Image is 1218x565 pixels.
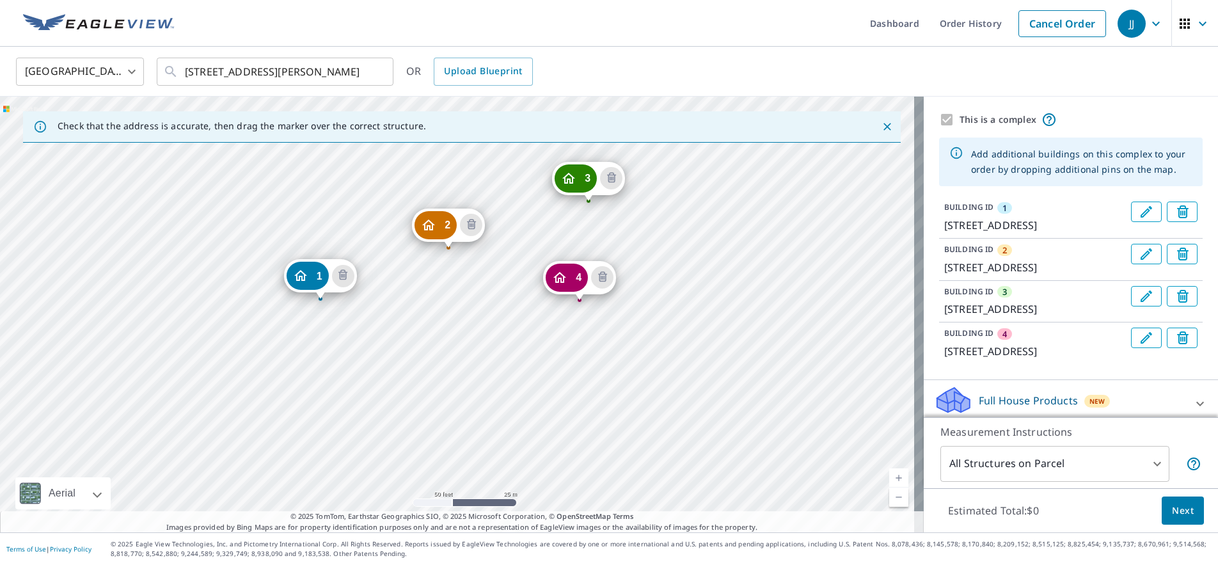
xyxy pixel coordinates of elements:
p: BUILDING ID [944,202,993,212]
span: Your report will include each building or structure inside the parcel boundary. In some cases, du... [1186,456,1201,472]
span: Next [1172,503,1194,519]
p: BUILDING ID [944,286,993,297]
button: Delete building 2 [1167,244,1198,264]
span: 3 [1002,286,1007,298]
button: Edit building 2 [1131,244,1162,264]
button: Close [879,118,896,135]
button: Delete building 1 [332,265,354,287]
span: 4 [576,273,581,282]
span: 1 [1002,202,1007,214]
div: Add additional buildings on this complex to your order by dropping additional pins on the map. [971,141,1192,182]
span: 1 [317,271,322,281]
button: Delete building 3 [600,167,622,189]
span: © 2025 TomTom, Earthstar Geographics SIO, © 2025 Microsoft Corporation, © [290,511,634,522]
div: All Structures on Parcel [940,446,1169,482]
p: [STREET_ADDRESS] [944,301,1126,317]
span: Upload Blueprint [444,63,522,79]
p: [STREET_ADDRESS] [944,260,1126,275]
a: Upload Blueprint [434,58,532,86]
button: Edit building 3 [1131,286,1162,306]
div: [GEOGRAPHIC_DATA] [16,54,144,90]
p: BUILDING ID [944,328,993,338]
div: Dropped pin, building 4, Residential property, 612 Cloverleaf Dr Wylie, TX 75098 [543,261,616,301]
button: Delete building 3 [1167,286,1198,306]
div: Full House ProductsNew [934,385,1208,422]
button: Edit building 4 [1131,328,1162,348]
p: BUILDING ID [944,244,993,255]
a: Cancel Order [1018,10,1106,37]
p: Full House Products [979,393,1078,408]
label: This is a complex [960,113,1036,126]
p: © 2025 Eagle View Technologies, Inc. and Pictometry International Corp. All Rights Reserved. Repo... [111,539,1212,559]
img: EV Logo [23,14,174,33]
span: 2 [445,220,450,230]
a: Terms [613,511,634,521]
span: 2 [1002,244,1007,256]
button: Edit building 1 [1131,202,1162,222]
div: JJ [1118,10,1146,38]
p: [STREET_ADDRESS] [944,218,1126,233]
p: Check that the address is accurate, then drag the marker over the correct structure. [58,120,426,132]
div: Dropped pin, building 3, Residential property, 2717 Applewood Way Wylie, TX 75098 [552,162,625,202]
a: Current Level 19, Zoom Out [889,488,908,507]
p: Estimated Total: $0 [938,497,1049,525]
p: [STREET_ADDRESS] [944,344,1126,359]
p: Measurement Instructions [940,424,1201,440]
span: 3 [585,173,590,183]
div: Dropped pin, building 2, Residential property, 2729 Applewood Way Wylie, TX 75098 [412,209,485,248]
button: Delete building 2 [460,214,482,236]
a: OpenStreetMap [557,511,610,521]
a: Current Level 19, Zoom In [889,468,908,488]
button: Delete building 4 [591,266,613,289]
p: | [6,545,91,553]
div: Dropped pin, building 1, Residential property, 625 Oakridge Dr Wylie, TX 75098 [284,259,357,299]
input: Search by address or latitude-longitude [185,54,367,90]
a: Privacy Policy [50,545,91,553]
div: OR [406,58,533,86]
button: Delete building 4 [1167,328,1198,348]
span: New [1089,396,1105,406]
div: Aerial [15,477,111,509]
span: 4 [1002,328,1007,340]
button: Next [1162,497,1204,525]
div: Aerial [45,477,79,509]
a: Terms of Use [6,545,46,553]
button: Delete building 1 [1167,202,1198,222]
